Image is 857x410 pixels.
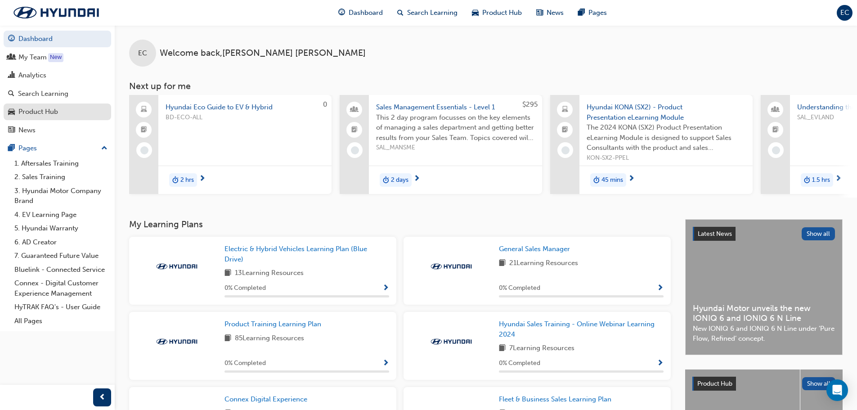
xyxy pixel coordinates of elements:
[224,394,311,405] a: Connex Digital Experience
[4,140,111,157] button: Pages
[772,104,779,116] span: people-icon
[18,52,47,63] div: My Team
[18,89,68,99] div: Search Learning
[11,300,111,314] a: HyTRAK FAQ's - User Guide
[587,122,745,153] span: The 2024 KONA (SX2) Product Presentation eLearning Module is designed to support Sales Consultant...
[657,284,664,293] span: Show Progress
[8,90,14,98] span: search-icon
[509,258,578,269] span: 21 Learning Resources
[562,104,568,116] span: laptop-icon
[499,320,655,338] span: Hyundai Sales Training - Online Webinar Learning 2024
[835,175,842,183] span: next-icon
[391,175,408,185] span: 2 days
[351,146,359,154] span: learningRecordVerb_NONE-icon
[587,153,745,163] span: KON-SX2-PPEL
[413,175,420,183] span: next-icon
[499,245,570,253] span: General Sales Manager
[547,8,564,18] span: News
[172,174,179,186] span: duration-icon
[18,125,36,135] div: News
[657,283,664,294] button: Show Progress
[407,8,458,18] span: Search Learning
[499,343,506,354] span: book-icon
[224,320,321,328] span: Product Training Learning Plan
[698,230,732,238] span: Latest News
[562,124,568,136] span: booktick-icon
[772,146,780,154] span: learningRecordVerb_NONE-icon
[129,219,671,230] h3: My Learning Plans
[11,314,111,328] a: All Pages
[338,7,345,18] span: guage-icon
[351,104,358,116] span: people-icon
[383,174,389,186] span: duration-icon
[199,175,206,183] span: next-icon
[382,358,389,369] button: Show Progress
[4,122,111,139] a: News
[129,95,332,194] a: 0Hyundai Eco Guide to EV & HybridBD-ECO-ALLduration-icon2 hrs
[8,72,15,80] span: chart-icon
[224,395,307,403] span: Connex Digital Experience
[8,126,15,135] span: news-icon
[224,358,266,369] span: 0 % Completed
[11,170,111,184] a: 2. Sales Training
[840,8,849,18] span: EC
[166,113,324,123] span: BD-ECO-ALL
[382,283,389,294] button: Show Progress
[4,86,111,102] a: Search Learning
[4,104,111,120] a: Product Hub
[601,175,623,185] span: 45 mins
[224,319,325,329] a: Product Training Learning Plan
[140,146,148,154] span: learningRecordVerb_NONE-icon
[224,333,231,344] span: book-icon
[351,124,358,136] span: booktick-icon
[499,394,615,405] a: Fleet & Business Sales Learning Plan
[11,249,111,263] a: 7. Guaranteed Future Value
[8,144,15,153] span: pages-icon
[499,319,664,339] a: Hyundai Sales Training - Online Webinar Learning 2024
[693,303,835,324] span: Hyundai Motor unveils the new IONIQ 6 and IONIQ 6 N Line
[426,262,476,271] img: Trak
[152,337,202,346] img: Trak
[4,31,111,47] a: Dashboard
[224,244,389,264] a: Electric & Hybrid Vehicles Learning Plan (Blue Drive)
[693,227,835,241] a: Latest NewsShow all
[141,124,147,136] span: booktick-icon
[657,360,664,368] span: Show Progress
[376,113,535,143] span: This 2 day program focusses on the key elements of managing a sales department and getting better...
[472,7,479,18] span: car-icon
[382,360,389,368] span: Show Progress
[550,95,753,194] a: Hyundai KONA (SX2) - Product Presentation eLearning ModuleThe 2024 KONA (SX2) Product Presentatio...
[593,174,600,186] span: duration-icon
[499,358,540,369] span: 0 % Completed
[331,4,390,22] a: guage-iconDashboard
[11,263,111,277] a: Bluelink - Connected Service
[160,48,366,59] span: Welcome back , [PERSON_NAME] [PERSON_NAME]
[482,8,522,18] span: Product Hub
[465,4,529,22] a: car-iconProduct Hub
[18,143,37,153] div: Pages
[509,343,574,354] span: 7 Learning Resources
[499,283,540,293] span: 0 % Completed
[628,175,635,183] span: next-icon
[349,8,383,18] span: Dashboard
[99,392,106,403] span: prev-icon
[180,175,194,185] span: 2 hrs
[561,146,570,154] span: learningRecordVerb_NONE-icon
[8,54,15,62] span: people-icon
[152,262,202,271] img: Trak
[693,324,835,344] span: New IONIQ 6 and IONIQ 6 N Line under ‘Pure Flow, Refined’ concept.
[4,3,108,22] img: Trak
[8,108,15,116] span: car-icon
[426,337,476,346] img: Trak
[11,184,111,208] a: 3. Hyundai Motor Company Brand
[4,67,111,84] a: Analytics
[235,268,304,279] span: 13 Learning Resources
[101,143,108,154] span: up-icon
[48,53,63,62] div: Tooltip anchor
[166,102,324,113] span: Hyundai Eco Guide to EV & Hybrid
[224,245,367,263] span: Electric & Hybrid Vehicles Learning Plan (Blue Drive)
[802,227,835,240] button: Show all
[390,4,465,22] a: search-iconSearch Learning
